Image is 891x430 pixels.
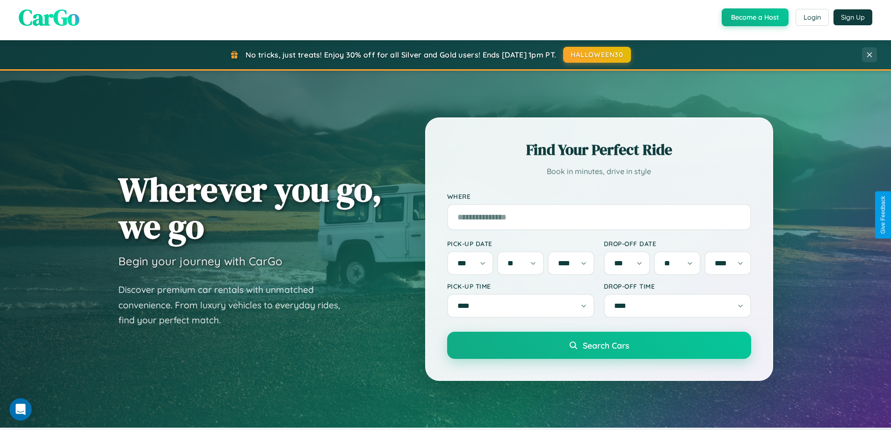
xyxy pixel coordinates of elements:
label: Drop-off Date [604,240,751,248]
iframe: Intercom live chat [9,398,32,421]
h2: Find Your Perfect Ride [447,139,751,160]
span: No tricks, just treats! Enjoy 30% off for all Silver and Gold users! Ends [DATE] 1pm PT. [246,50,556,59]
label: Pick-up Date [447,240,594,248]
button: Sign Up [833,9,872,25]
p: Discover premium car rentals with unmatched convenience. From luxury vehicles to everyday rides, ... [118,282,352,328]
label: Pick-up Time [447,282,594,290]
label: Drop-off Time [604,282,751,290]
button: Login [796,9,829,26]
button: Become a Host [722,8,789,26]
h3: Begin your journey with CarGo [118,254,283,268]
button: HALLOWEEN30 [563,47,631,63]
span: CarGo [19,2,80,33]
button: Search Cars [447,332,751,359]
p: Book in minutes, drive in style [447,165,751,178]
div: Give Feedback [880,196,886,234]
label: Where [447,192,751,200]
span: Search Cars [583,340,629,350]
h1: Wherever you go, we go [118,171,382,245]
